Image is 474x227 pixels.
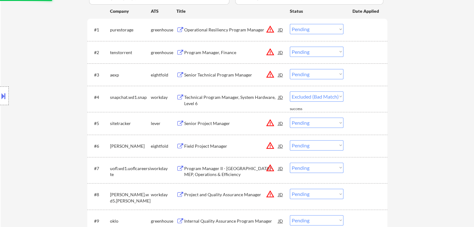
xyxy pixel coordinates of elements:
div: workday [151,192,176,198]
div: JD [278,91,284,103]
div: Program Manager, Finance [184,49,278,56]
button: warning_amber [266,141,275,150]
div: JD [278,163,284,174]
button: warning_amber [266,70,275,79]
div: Internal Quality Assurance Program Manager [184,218,278,224]
div: tenstorrent [110,49,151,56]
div: greenhouse [151,27,176,33]
div: success [290,106,315,112]
div: JD [278,69,284,80]
div: oklo [110,218,151,224]
div: workday [151,94,176,100]
div: #8 [94,192,105,198]
div: aexp [110,72,151,78]
div: Technical Program Manager, System Hardware, Level 6 [184,94,278,106]
div: JD [278,140,284,151]
div: Project and Quality Assurance Manager [184,192,278,198]
div: eightfold [151,143,176,149]
div: #1 [94,27,105,33]
button: warning_amber [266,190,275,198]
div: JD [278,118,284,129]
div: uofl.wd1.uoflcareersite [110,165,151,178]
div: Status [290,5,343,16]
div: Title [176,8,284,14]
button: warning_amber [266,48,275,56]
div: greenhouse [151,49,176,56]
div: Company [110,8,151,14]
button: warning_amber [266,25,275,34]
button: warning_amber [266,164,275,172]
div: Date Applied [352,8,380,14]
div: [PERSON_NAME].wd5.[PERSON_NAME] [110,192,151,204]
div: greenhouse [151,218,176,224]
div: ATS [151,8,176,14]
div: JD [278,24,284,35]
div: #9 [94,218,105,224]
div: snapchat.wd1.snap [110,94,151,100]
div: lever [151,120,176,127]
div: Senior Project Manager [184,120,278,127]
button: warning_amber [266,118,275,127]
div: sitetracker [110,120,151,127]
div: Senior Technical Program Manager [184,72,278,78]
div: Operational Resiliency Program Manager [184,27,278,33]
div: workday [151,165,176,172]
div: JD [278,189,284,200]
div: purestorage [110,27,151,33]
div: Field Project Manager [184,143,278,149]
div: JD [278,215,284,226]
div: #7 [94,165,105,172]
div: [PERSON_NAME] [110,143,151,149]
div: eightfold [151,72,176,78]
div: JD [278,47,284,58]
div: Program Manager II - [GEOGRAPHIC_DATA]-MEP, Operations & Efficiency [184,165,278,178]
